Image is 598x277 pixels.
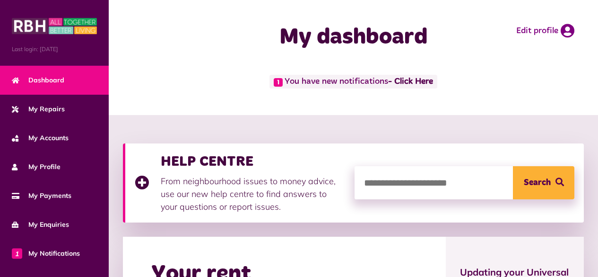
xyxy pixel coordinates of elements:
a: - Click Here [388,78,433,86]
span: My Notifications [12,249,80,259]
p: From neighbourhood issues to money advice, use our new help centre to find answers to your questi... [161,175,345,213]
span: Last login: [DATE] [12,45,97,54]
h3: HELP CENTRE [161,153,345,170]
span: Search [524,166,551,199]
a: Edit profile [516,24,574,38]
span: 1 [274,78,283,87]
span: My Repairs [12,104,65,114]
span: 1 [12,248,22,259]
span: My Accounts [12,133,69,143]
span: My Profile [12,162,61,172]
button: Search [513,166,574,199]
h1: My dashboard [241,24,467,51]
span: My Payments [12,191,71,201]
span: You have new notifications [269,75,437,89]
span: Dashboard [12,75,64,85]
img: MyRBH [12,17,97,36]
span: My Enquiries [12,220,69,230]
